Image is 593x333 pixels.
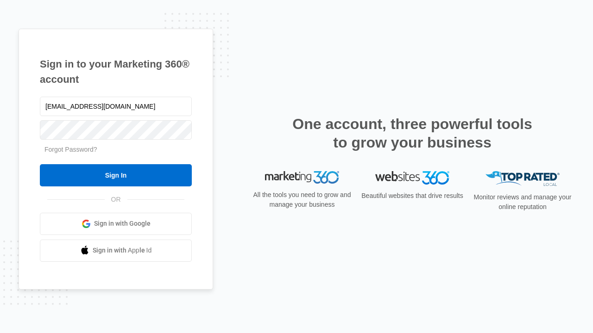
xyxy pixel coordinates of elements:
[40,213,192,235] a: Sign in with Google
[375,171,449,185] img: Websites 360
[250,190,354,210] p: All the tools you need to grow and manage your business
[105,195,127,204] span: OR
[93,246,152,255] span: Sign in with Apple Id
[471,192,574,212] p: Monitor reviews and manage your online reputation
[265,171,339,184] img: Marketing 360
[94,219,151,228] span: Sign in with Google
[40,56,192,87] h1: Sign in to your Marketing 360® account
[360,191,464,201] p: Beautiful websites that drive results
[290,115,535,152] h2: One account, three powerful tools to grow your business
[40,240,192,262] a: Sign in with Apple Id
[44,146,97,153] a: Forgot Password?
[40,164,192,186] input: Sign In
[486,171,560,186] img: Top Rated Local
[40,97,192,116] input: Email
